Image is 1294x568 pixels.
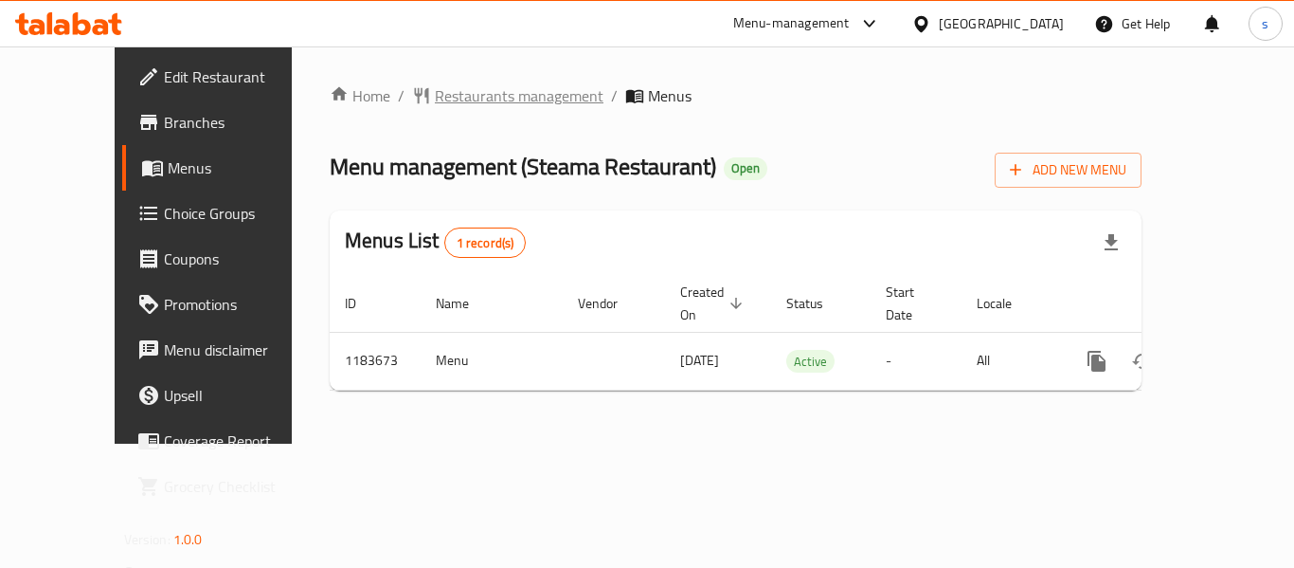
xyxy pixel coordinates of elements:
[122,236,331,282] a: Coupons
[164,475,315,498] span: Grocery Checklist
[164,202,315,225] span: Choice Groups
[122,464,331,509] a: Grocery Checklist
[733,12,850,35] div: Menu-management
[168,156,315,179] span: Menus
[436,292,494,315] span: Name
[977,292,1036,315] span: Locale
[578,292,642,315] span: Vendor
[122,54,331,100] a: Edit Restaurant
[122,418,331,464] a: Coverage Report
[345,292,381,315] span: ID
[1088,220,1134,266] div: Export file
[164,384,315,407] span: Upsell
[330,332,421,390] td: 1183673
[1120,339,1165,384] button: Change Status
[680,348,719,373] span: [DATE]
[164,65,315,88] span: Edit Restaurant
[962,332,1059,390] td: All
[164,293,315,316] span: Promotions
[995,153,1141,188] button: Add New Menu
[124,527,171,552] span: Version:
[1074,339,1120,384] button: more
[330,145,716,188] span: Menu management ( Steama Restaurant )
[122,191,331,236] a: Choice Groups
[330,84,1141,107] nav: breadcrumb
[435,84,603,107] span: Restaurants management
[122,100,331,145] a: Branches
[164,430,315,452] span: Coverage Report
[164,247,315,270] span: Coupons
[122,145,331,191] a: Menus
[611,84,618,107] li: /
[724,157,767,180] div: Open
[164,339,315,361] span: Menu disclaimer
[122,282,331,327] a: Promotions
[345,227,526,258] h2: Menus List
[444,228,527,258] div: Total records count
[786,350,835,373] div: Active
[786,292,848,315] span: Status
[445,234,526,252] span: 1 record(s)
[412,84,603,107] a: Restaurants management
[939,13,1064,34] div: [GEOGRAPHIC_DATA]
[1010,158,1126,182] span: Add New Menu
[1059,275,1271,333] th: Actions
[122,373,331,418] a: Upsell
[786,351,835,373] span: Active
[1262,13,1268,34] span: s
[871,332,962,390] td: -
[330,275,1271,391] table: enhanced table
[164,111,315,134] span: Branches
[330,84,390,107] a: Home
[886,281,939,326] span: Start Date
[724,160,767,176] span: Open
[398,84,404,107] li: /
[680,281,748,326] span: Created On
[648,84,692,107] span: Menus
[421,332,563,390] td: Menu
[173,527,203,552] span: 1.0.0
[122,327,331,373] a: Menu disclaimer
